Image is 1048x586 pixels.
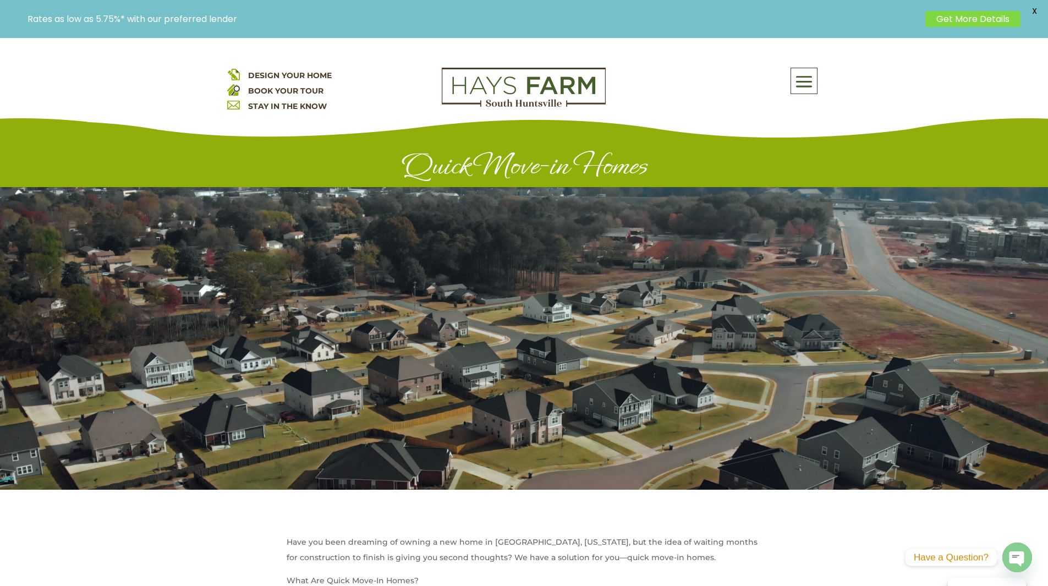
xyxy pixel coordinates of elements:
img: design your home [227,68,240,80]
a: Get More Details [925,11,1020,27]
a: DESIGN YOUR HOME [248,70,332,80]
p: Have you been dreaming of owning a new home in [GEOGRAPHIC_DATA], [US_STATE], but the idea of wai... [287,534,762,573]
p: Rates as low as 5.75%* with our preferred lender [28,14,920,24]
a: STAY IN THE KNOW [248,101,327,111]
a: hays farm homes huntsville development [442,100,606,109]
img: book your home tour [227,83,240,96]
a: BOOK YOUR TOUR [248,86,323,96]
h1: Quick Move-in Homes [227,149,821,187]
img: Logo [442,68,606,107]
span: X [1026,3,1042,19]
